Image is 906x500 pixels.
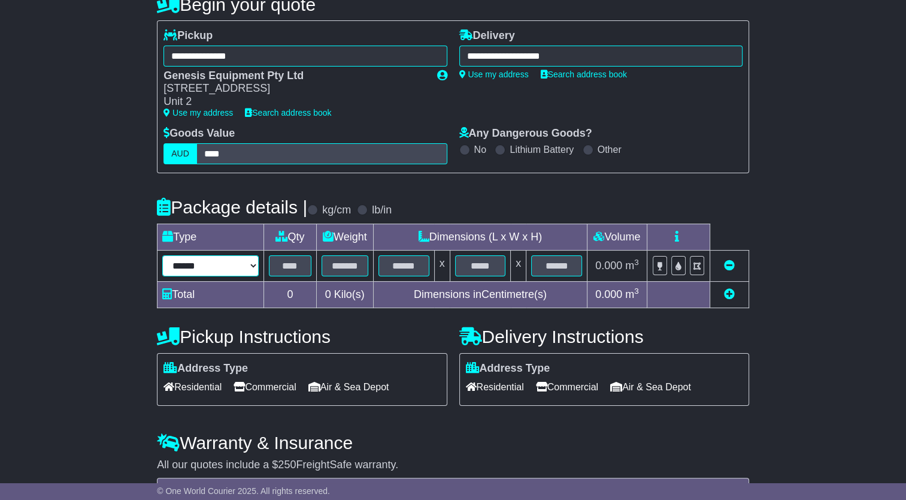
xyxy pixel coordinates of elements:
span: Commercial [234,378,296,396]
td: Dimensions (L x W x H) [374,224,587,250]
span: Residential [466,378,524,396]
span: Air & Sea Depot [308,378,389,396]
label: Any Dangerous Goods? [459,127,592,140]
label: Lithium Battery [510,144,574,155]
label: No [474,144,486,155]
td: Weight [316,224,374,250]
span: m [625,260,639,272]
a: Search address book [541,70,627,79]
label: AUD [163,143,197,164]
a: Use my address [163,108,233,118]
span: 0.000 [595,260,622,272]
sup: 3 [634,258,639,267]
a: Remove this item [724,260,735,272]
span: Residential [163,378,222,396]
td: x [511,250,526,281]
a: Use my address [459,70,529,79]
label: Pickup [163,29,213,43]
td: Total [157,281,264,308]
td: x [434,250,450,281]
span: 0.000 [595,288,622,300]
label: Address Type [163,362,248,375]
h4: Pickup Instructions [157,327,447,347]
span: 250 [278,459,296,471]
label: Goods Value [163,127,235,140]
a: Search address book [245,108,331,118]
label: Other [598,144,622,155]
td: Kilo(s) [316,281,374,308]
span: Air & Sea Depot [610,378,691,396]
label: kg/cm [322,204,351,217]
span: m [625,288,639,300]
div: Genesis Equipment Pty Ltd [163,70,425,83]
div: [STREET_ADDRESS] [163,82,425,95]
span: Commercial [536,378,598,396]
td: Volume [587,224,647,250]
h4: Delivery Instructions [459,327,749,347]
td: Qty [264,224,316,250]
label: Address Type [466,362,550,375]
span: © One World Courier 2025. All rights reserved. [157,486,330,496]
h4: Warranty & Insurance [157,433,749,453]
sup: 3 [634,287,639,296]
label: lb/in [372,204,392,217]
td: Type [157,224,264,250]
div: Unit 2 [163,95,425,109]
td: Dimensions in Centimetre(s) [374,281,587,308]
a: Add new item [724,288,735,300]
h4: Package details | [157,197,307,217]
div: All our quotes include a $ FreightSafe warranty. [157,459,749,472]
label: Delivery [459,29,515,43]
span: 0 [325,288,331,300]
td: 0 [264,281,316,308]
